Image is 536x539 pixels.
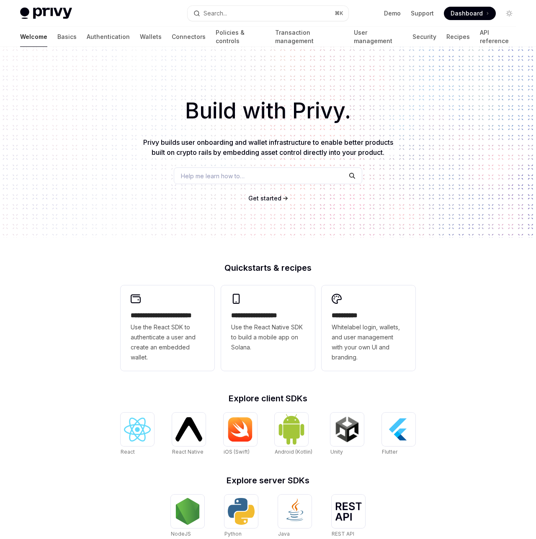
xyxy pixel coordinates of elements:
[140,27,162,47] a: Wallets
[204,8,227,18] div: Search...
[411,9,434,18] a: Support
[121,413,154,456] a: ReactReact
[224,495,258,538] a: PythonPython
[121,476,415,485] h2: Explore server SDKs
[221,285,315,371] a: **** **** **** ***Use the React Native SDK to build a mobile app on Solana.
[121,264,415,272] h2: Quickstarts & recipes
[332,322,405,362] span: Whitelabel login, wallets, and user management with your own UI and branding.
[171,531,191,537] span: NodeJS
[332,495,365,538] a: REST APIREST API
[330,413,364,456] a: UnityUnity
[121,449,135,455] span: React
[224,531,242,537] span: Python
[13,95,523,127] h1: Build with Privy.
[278,413,305,445] img: Android (Kotlin)
[335,502,362,521] img: REST API
[354,27,402,47] a: User management
[248,194,281,203] a: Get started
[451,9,483,18] span: Dashboard
[175,417,202,441] img: React Native
[385,416,412,443] img: Flutter
[216,27,265,47] a: Policies & controls
[382,413,415,456] a: FlutterFlutter
[275,449,312,455] span: Android (Kotlin)
[171,495,204,538] a: NodeJSNodeJS
[121,394,415,403] h2: Explore client SDKs
[322,285,415,371] a: **** *****Whitelabel login, wallets, and user management with your own UI and branding.
[480,27,516,47] a: API reference
[382,449,397,455] span: Flutter
[248,195,281,202] span: Get started
[412,27,436,47] a: Security
[227,417,254,442] img: iOS (Swift)
[228,498,255,525] img: Python
[87,27,130,47] a: Authentication
[124,418,151,441] img: React
[188,6,348,21] button: Open search
[181,172,245,180] span: Help me learn how to…
[330,449,343,455] span: Unity
[231,322,305,352] span: Use the React Native SDK to build a mobile app on Solana.
[172,449,204,455] span: React Native
[444,7,496,20] a: Dashboard
[334,416,361,443] img: Unity
[224,449,250,455] span: iOS (Swift)
[275,27,343,47] a: Transaction management
[502,7,516,20] button: Toggle dark mode
[446,27,470,47] a: Recipes
[275,413,312,456] a: Android (Kotlin)Android (Kotlin)
[278,495,312,538] a: JavaJava
[172,413,206,456] a: React NativeReact Native
[335,10,343,17] span: ⌘ K
[281,498,308,525] img: Java
[57,27,77,47] a: Basics
[131,322,204,362] span: Use the React SDK to authenticate a user and create an embedded wallet.
[332,531,354,537] span: REST API
[174,498,201,525] img: NodeJS
[278,531,290,537] span: Java
[224,413,257,456] a: iOS (Swift)iOS (Swift)
[172,27,206,47] a: Connectors
[20,27,47,47] a: Welcome
[384,9,401,18] a: Demo
[20,8,72,19] img: light logo
[143,138,393,157] span: Privy builds user onboarding and wallet infrastructure to enable better products built on crypto ...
